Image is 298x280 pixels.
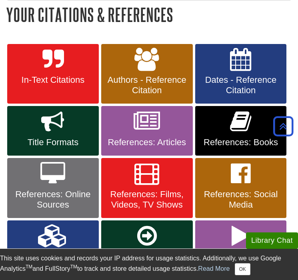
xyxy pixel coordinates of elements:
span: Authors - Reference Citation [107,75,187,96]
a: Title Formats [7,106,99,156]
sup: TM [26,264,32,270]
span: References: Films, Videos, TV Shows [107,189,187,210]
a: Back to Top [270,121,296,132]
button: Close [235,263,250,275]
span: References: Social Media [201,189,281,210]
span: References: Online Sources [13,189,93,210]
span: In-Text Citations [13,75,93,85]
a: References: Social Media [195,158,287,218]
a: References: Online Sources [7,158,99,218]
a: Read More [198,265,230,272]
a: References: Books [195,106,287,156]
button: Library Chat [246,232,298,249]
a: References: Articles [101,106,193,156]
span: Title Formats [13,137,93,148]
h1: Your Citations & References [6,4,292,25]
sup: TM [70,264,77,270]
a: Authors - Reference Citation [101,44,193,104]
span: References: Books [201,137,281,148]
a: In-Text Citations [7,44,99,104]
a: References: Films, Videos, TV Shows [101,158,193,218]
a: Dates - Reference Citation [195,44,287,104]
span: References: Articles [107,137,187,148]
span: Dates - Reference Citation [201,75,281,96]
